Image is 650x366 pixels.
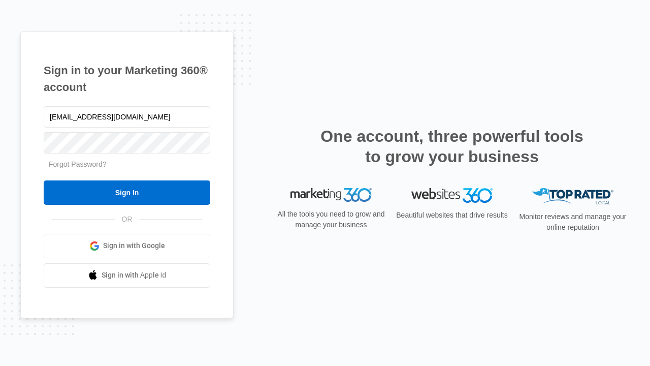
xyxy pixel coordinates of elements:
[115,214,140,225] span: OR
[411,188,493,203] img: Websites 360
[44,62,210,96] h1: Sign in to your Marketing 360® account
[44,180,210,205] input: Sign In
[274,209,388,230] p: All the tools you need to grow and manage your business
[44,106,210,128] input: Email
[317,126,587,167] h2: One account, three powerful tools to grow your business
[103,240,165,251] span: Sign in with Google
[44,263,210,288] a: Sign in with Apple Id
[290,188,372,202] img: Marketing 360
[49,160,107,168] a: Forgot Password?
[102,270,167,281] span: Sign in with Apple Id
[44,234,210,258] a: Sign in with Google
[395,210,509,221] p: Beautiful websites that drive results
[532,188,613,205] img: Top Rated Local
[516,211,630,233] p: Monitor reviews and manage your online reputation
